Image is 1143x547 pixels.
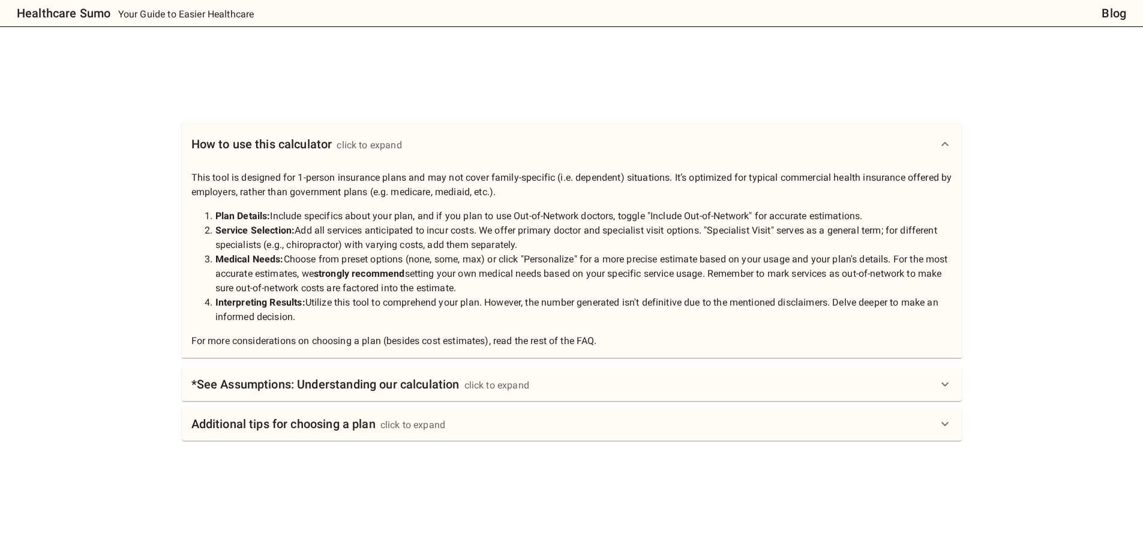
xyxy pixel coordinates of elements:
strong: Service Selection: [215,225,295,236]
div: click to expand [337,138,401,153]
a: Healthcare Sumo [7,4,110,23]
h6: *See Assumptions: Understanding our calculation [191,375,460,394]
strong: Interpreting Results: [215,297,305,308]
div: *See Assumptions: Understanding our calculationclick to expand [182,367,962,401]
p: Your Guide to Easier Healthcare [118,7,254,22]
h6: How to use this calculator [191,134,332,154]
p: This tool is designed for 1-person insurance plans and may not cover family-specific (i.e. depend... [191,171,952,348]
div: Additional tips for choosing a planclick to expand [182,407,962,441]
strong: Medical Needs: [215,253,284,265]
li: Add all services anticipated to incur costs. We offer primary doctor and specialist visit options... [215,223,952,252]
li: Choose from preset options (none, some, max) or click "Personalize" for a more precise estimate b... [215,252,952,295]
h6: Healthcare Sumo [17,4,110,23]
strong: strongly recommend [314,268,405,279]
div: click to expand [464,378,529,393]
strong: Plan Details: [215,210,271,222]
div: How to use this calculatorclick to expand [182,122,962,166]
a: Blog [1102,4,1126,23]
li: Include specifics about your plan, and if you plan to use Out-of-Network doctors, toggle "Include... [215,209,952,223]
div: click to expand [380,418,445,432]
h6: Additional tips for choosing a plan [191,414,376,434]
li: Utilize this tool to comprehend your plan. However, the number generated isn't definitive due to ... [215,295,952,324]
